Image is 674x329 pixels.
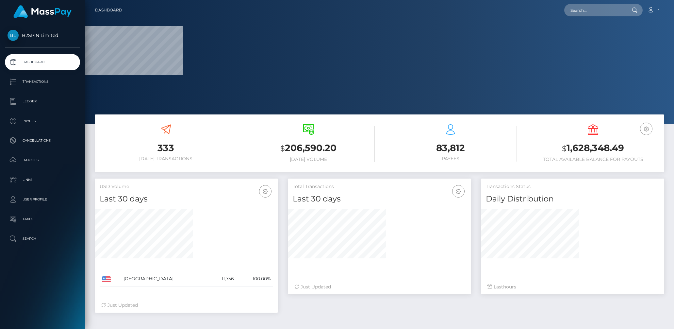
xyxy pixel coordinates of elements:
img: US.png [102,276,111,282]
div: Just Updated [294,284,465,290]
h5: Transactions Status [486,183,659,190]
p: Search [8,234,77,244]
a: Dashboard [5,54,80,70]
td: [GEOGRAPHIC_DATA] [121,271,209,286]
div: Last hours [487,284,658,290]
td: 11,756 [209,271,237,286]
h4: Last 30 days [100,193,273,205]
h3: 83,812 [385,142,517,154]
a: Ledger [5,93,80,110]
a: Cancellations [5,132,80,149]
p: User Profile [8,195,77,204]
h3: 333 [100,142,232,154]
h6: Total Available Balance for Payouts [527,157,659,162]
p: Cancellations [8,136,77,146]
h6: [DATE] Transactions [100,156,232,162]
h4: Last 30 days [293,193,466,205]
h5: Total Transactions [293,183,466,190]
span: B2SPIN Limited [5,32,80,38]
p: Links [8,175,77,185]
a: Batches [5,152,80,168]
h3: 1,628,348.49 [527,142,659,155]
p: Taxes [8,214,77,224]
a: Payees [5,113,80,129]
a: Dashboard [95,3,122,17]
a: Search [5,231,80,247]
a: Links [5,172,80,188]
img: MassPay Logo [13,5,72,18]
h6: Payees [385,156,517,162]
div: Just Updated [101,302,271,309]
p: Batches [8,155,77,165]
h3: 206,590.20 [242,142,375,155]
input: Search... [564,4,626,16]
td: 100.00% [236,271,273,286]
p: Dashboard [8,57,77,67]
h6: [DATE] Volume [242,157,375,162]
h4: Daily Distribution [486,193,659,205]
small: $ [562,144,567,153]
small: $ [280,144,285,153]
a: User Profile [5,191,80,208]
p: Transactions [8,77,77,87]
a: Transactions [5,74,80,90]
p: Ledger [8,96,77,106]
a: Taxes [5,211,80,227]
h5: USD Volume [100,183,273,190]
img: B2SPIN Limited [8,30,19,41]
p: Payees [8,116,77,126]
